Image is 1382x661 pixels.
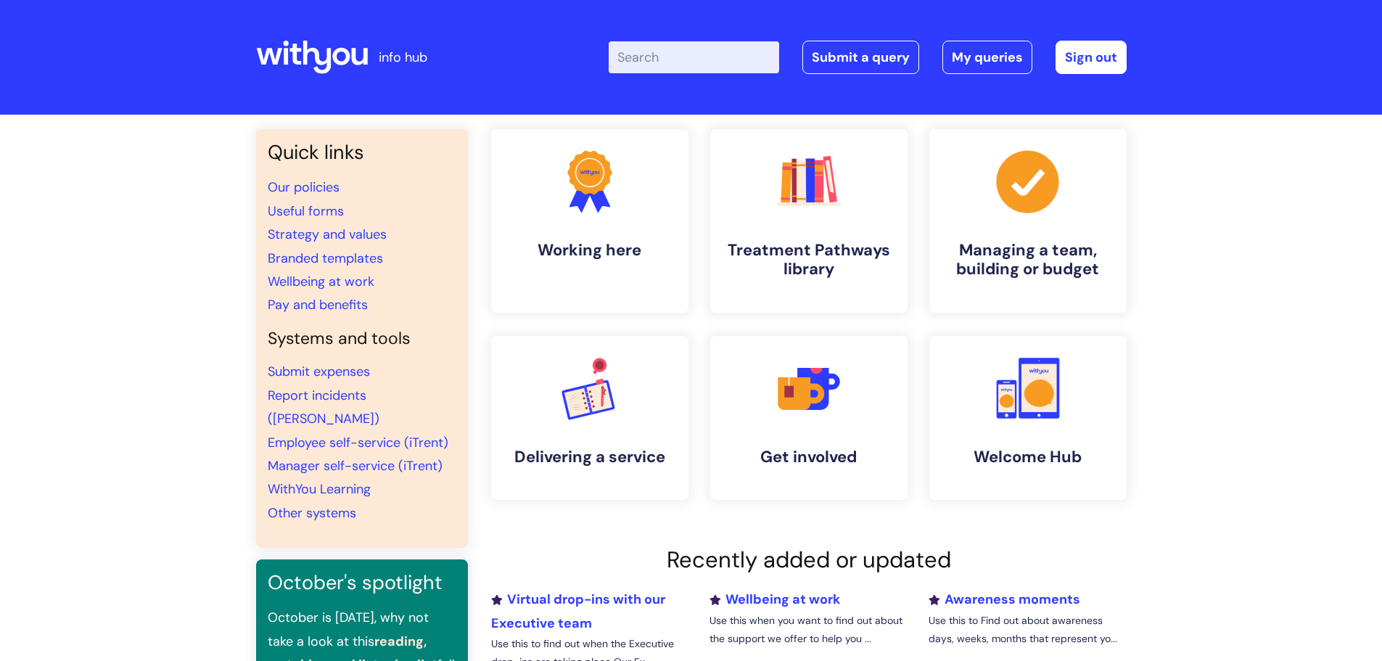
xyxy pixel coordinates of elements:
[802,41,919,74] a: Submit a query
[709,612,907,648] p: Use this when you want to find out about the support we offer to help you ...
[941,241,1115,279] h4: Managing a team, building or budget
[929,612,1126,648] p: Use this to Find out about awareness days, weeks, months that represent yo...
[503,448,677,467] h4: Delivering a service
[268,250,383,267] a: Branded templates
[942,41,1032,74] a: My queries
[710,336,908,500] a: Get involved
[268,178,340,196] a: Our policies
[268,387,379,427] a: Report incidents ([PERSON_NAME])
[491,336,688,500] a: Delivering a service
[268,504,356,522] a: Other systems
[929,336,1127,500] a: Welcome Hub
[268,363,370,380] a: Submit expenses
[268,226,387,243] a: Strategy and values
[491,129,688,313] a: Working here
[268,202,344,220] a: Useful forms
[722,448,896,467] h4: Get involved
[941,448,1115,467] h4: Welcome Hub
[1056,41,1127,74] a: Sign out
[503,241,677,260] h4: Working here
[268,141,456,164] h3: Quick links
[709,591,840,608] a: Wellbeing at work
[268,480,371,498] a: WithYou Learning
[268,457,443,475] a: Manager self-service (iTrent)
[929,591,1080,608] a: Awareness moments
[929,129,1127,313] a: Managing a team, building or budget
[379,46,427,69] p: info hub
[268,329,456,349] h4: Systems and tools
[268,273,374,290] a: Wellbeing at work
[268,434,448,451] a: Employee self-service (iTrent)
[491,591,665,631] a: Virtual drop-ins with our Executive team
[609,41,779,73] input: Search
[268,296,368,313] a: Pay and benefits
[710,129,908,313] a: Treatment Pathways library
[609,41,1127,74] div: | -
[268,571,456,594] h3: October's spotlight
[491,546,1127,573] h2: Recently added or updated
[722,241,896,279] h4: Treatment Pathways library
